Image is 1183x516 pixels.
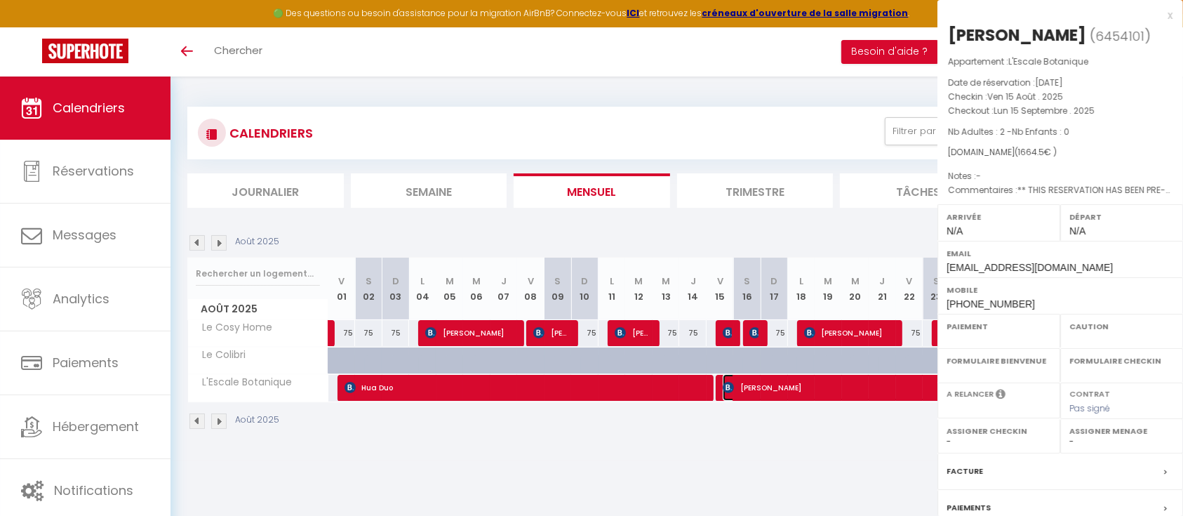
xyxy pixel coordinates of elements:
label: Assigner Checkin [947,424,1051,438]
p: Checkout : [948,104,1172,118]
span: [DATE] [1035,77,1063,88]
span: N/A [1069,225,1085,237]
span: [PHONE_NUMBER] [947,298,1035,310]
p: Appartement : [948,55,1172,69]
span: Lun 15 Septembre . 2025 [994,105,1095,117]
button: Ouvrir le widget de chat LiveChat [11,6,53,48]
span: ( ) [1090,26,1151,46]
div: [DOMAIN_NAME] [948,146,1172,159]
span: ( € ) [1015,146,1057,158]
span: Nb Enfants : 0 [1012,126,1069,138]
p: Commentaires : [948,183,1172,197]
span: N/A [947,225,963,237]
label: A relancer [947,388,994,400]
label: Paiement [947,319,1051,333]
span: Nb Adultes : 2 - [948,126,1069,138]
span: 1664.5 [1018,146,1044,158]
p: Checkin : [948,90,1172,104]
span: Pas signé [1069,402,1110,414]
label: Départ [1069,210,1174,224]
label: Arrivée [947,210,1051,224]
label: Contrat [1069,388,1110,397]
label: Assigner Menage [1069,424,1174,438]
i: Sélectionner OUI si vous souhaiter envoyer les séquences de messages post-checkout [996,388,1005,404]
label: Formulaire Bienvenue [947,354,1051,368]
span: [EMAIL_ADDRESS][DOMAIN_NAME] [947,262,1113,273]
div: x [937,7,1172,24]
span: - [976,170,981,182]
p: Date de réservation : [948,76,1172,90]
label: Paiements [947,501,991,515]
span: L'Escale Botanique [1008,55,1088,67]
div: [PERSON_NAME] [948,24,1086,46]
label: Caution [1069,319,1174,333]
label: Mobile [947,283,1174,297]
label: Facture [947,464,983,479]
label: Email [947,246,1174,260]
label: Formulaire Checkin [1069,354,1174,368]
p: Notes : [948,169,1172,183]
span: 6454101 [1095,27,1144,45]
span: Ven 15 Août . 2025 [987,91,1063,102]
